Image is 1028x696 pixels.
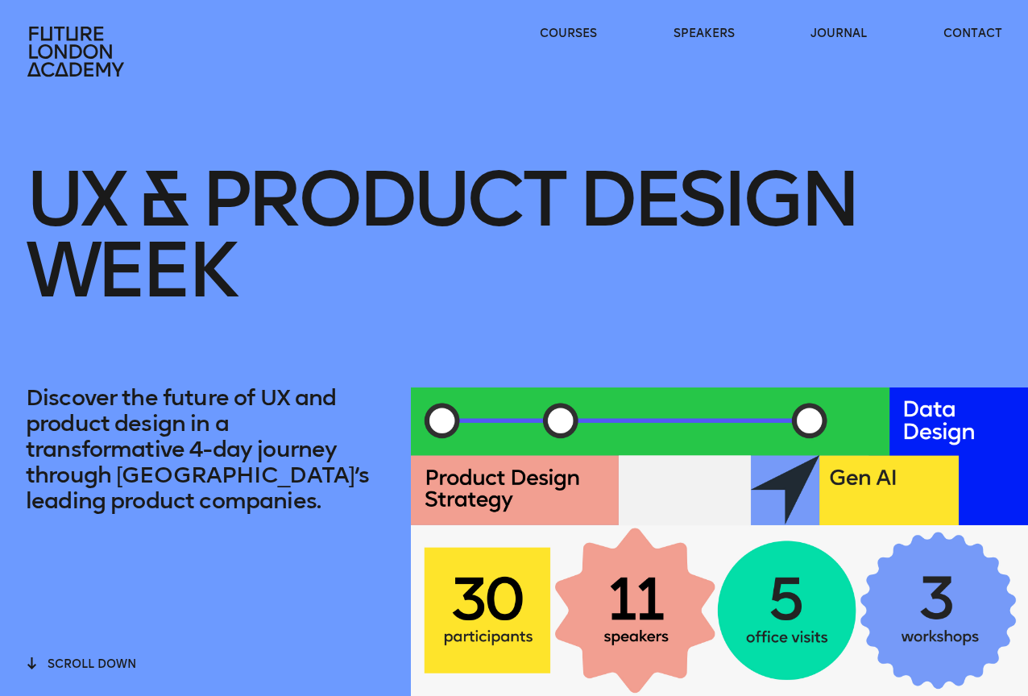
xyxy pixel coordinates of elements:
[810,26,867,42] a: journal
[943,26,1002,42] a: contact
[26,385,386,514] p: Discover the future of UX and product design in a transformative 4-day journey through [GEOGRAPHI...
[540,26,597,42] a: courses
[26,112,1002,357] h1: UX & Product Design Week
[674,26,735,42] a: speakers
[26,655,136,673] button: scroll down
[48,657,136,671] span: scroll down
